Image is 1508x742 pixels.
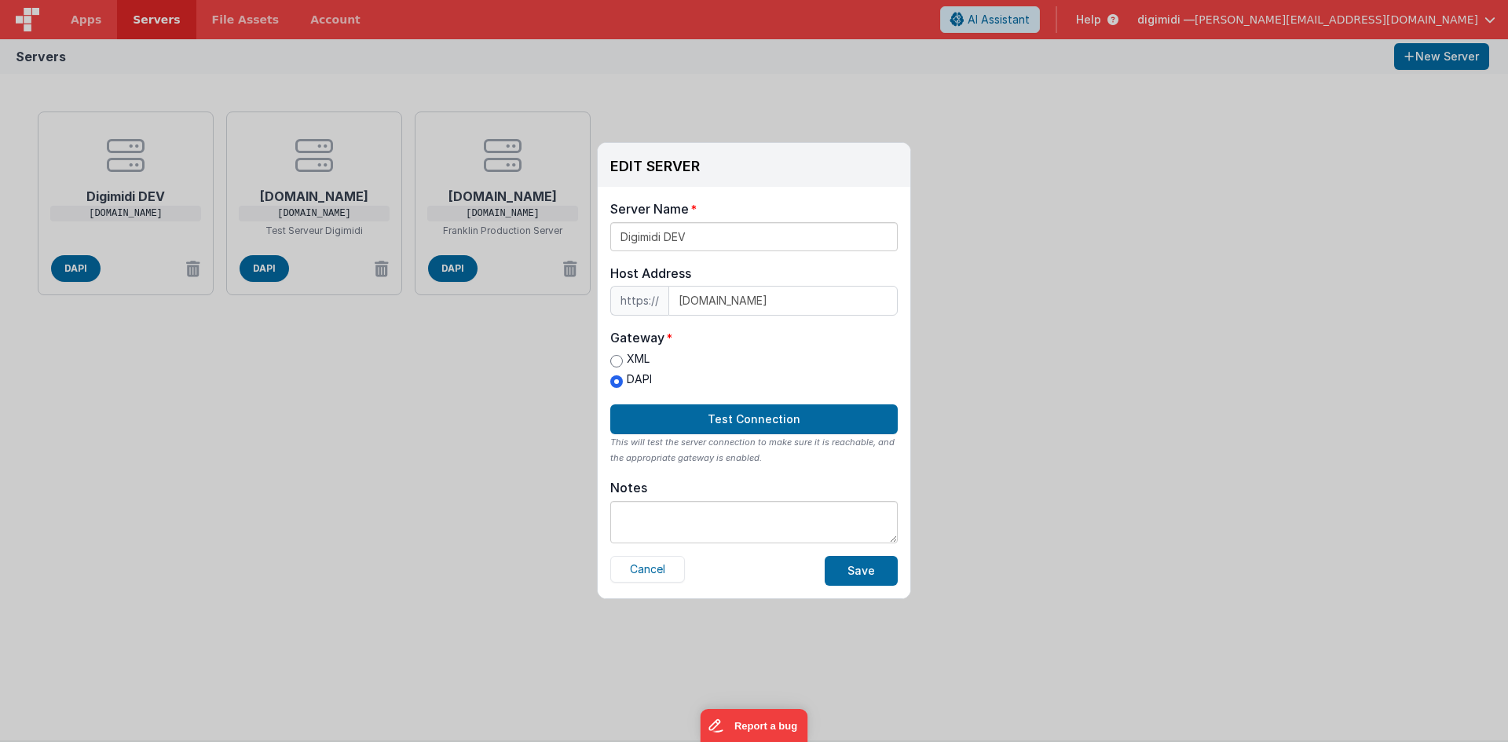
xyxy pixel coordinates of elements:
[610,371,652,388] label: DAPI
[610,328,664,347] div: Gateway
[610,199,689,218] div: Server Name
[701,709,808,742] iframe: Marker.io feedback button
[610,351,652,367] label: XML
[610,286,668,316] span: https://
[825,556,898,586] button: Save
[610,556,685,583] button: Cancel
[610,159,700,174] h3: EDIT SERVER
[610,355,623,367] input: XML
[610,264,898,283] div: Host Address
[610,404,898,434] button: Test Connection
[610,375,623,388] input: DAPI
[610,222,898,251] input: My Server
[668,286,898,316] input: IP or domain name
[610,480,647,495] div: Notes
[610,434,898,466] div: This will test the server connection to make sure it is reachable, and the appropriate gateway is...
